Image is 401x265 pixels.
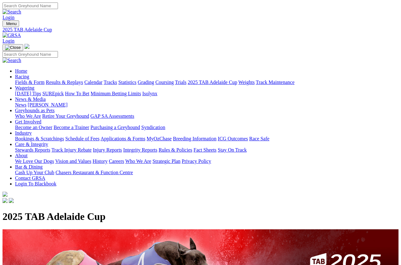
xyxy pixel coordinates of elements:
a: Care & Integrity [15,142,48,147]
a: About [15,153,28,158]
input: Search [3,51,58,58]
div: Care & Integrity [15,147,398,153]
a: Who We Are [15,113,41,119]
a: Login To Blackbook [15,181,56,186]
a: Fields & Form [15,80,44,85]
a: Statistics [118,80,137,85]
span: Menu [6,21,17,26]
a: History [92,158,107,164]
a: Become a Trainer [54,125,89,130]
div: Wagering [15,91,398,96]
a: Greyhounds as Pets [15,108,55,113]
a: Contact GRSA [15,175,45,181]
div: Industry [15,136,398,142]
button: Toggle navigation [3,20,19,27]
a: [PERSON_NAME] [28,102,67,107]
a: Vision and Values [55,158,91,164]
a: Breeding Information [173,136,216,141]
a: News & Media [15,96,46,102]
a: Login [3,15,14,20]
a: Who We Are [125,158,151,164]
img: Search [3,58,21,63]
img: Search [3,9,21,15]
div: About [15,158,398,164]
a: Isolynx [142,91,157,96]
img: GRSA [3,33,21,38]
a: Stay On Track [218,147,247,153]
a: Login [3,38,14,44]
img: logo-grsa-white.png [24,44,29,49]
a: Track Maintenance [256,80,294,85]
a: Grading [138,80,154,85]
a: Trials [175,80,186,85]
input: Search [3,3,58,9]
img: facebook.svg [3,198,8,203]
a: Minimum Betting Limits [91,91,141,96]
a: Privacy Policy [182,158,211,164]
a: Stewards Reports [15,147,50,153]
a: Schedule of Fees [65,136,99,141]
a: Retire Your Greyhound [42,113,89,119]
a: MyOzChase [147,136,172,141]
a: Weights [238,80,255,85]
a: Applications & Forms [101,136,145,141]
a: Syndication [141,125,165,130]
a: Purchasing a Greyhound [91,125,140,130]
div: Get Involved [15,125,398,130]
a: Tracks [104,80,117,85]
h1: 2025 TAB Adelaide Cup [3,211,398,222]
img: logo-grsa-white.png [3,192,8,197]
a: Results & Replays [46,80,83,85]
a: Become an Owner [15,125,52,130]
a: Track Injury Rebate [51,147,91,153]
a: Coursing [155,80,174,85]
a: Cash Up Your Club [15,170,54,175]
a: News [15,102,26,107]
a: Rules & Policies [159,147,192,153]
a: Wagering [15,85,34,91]
a: GAP SA Assessments [91,113,134,119]
a: [DATE] Tips [15,91,41,96]
a: Fact Sheets [194,147,216,153]
a: Industry [15,130,32,136]
img: twitter.svg [9,198,14,203]
a: Chasers Restaurant & Function Centre [55,170,133,175]
a: Home [15,68,27,74]
a: ICG Outcomes [218,136,248,141]
a: How To Bet [65,91,90,96]
a: Racing [15,74,29,79]
a: 2025 TAB Adelaide Cup [188,80,237,85]
a: Bar & Dining [15,164,43,169]
a: We Love Our Dogs [15,158,54,164]
div: News & Media [15,102,398,108]
a: SUREpick [42,91,64,96]
button: Toggle navigation [3,44,23,51]
a: Bookings & Scratchings [15,136,64,141]
div: Greyhounds as Pets [15,113,398,119]
div: Racing [15,80,398,85]
a: Calendar [84,80,102,85]
a: Careers [109,158,124,164]
a: Get Involved [15,119,41,124]
img: Close [5,45,21,50]
a: Integrity Reports [123,147,157,153]
a: Strategic Plan [153,158,180,164]
a: Race Safe [249,136,269,141]
div: Bar & Dining [15,170,398,175]
a: 2025 TAB Adelaide Cup [3,27,398,33]
a: Injury Reports [93,147,122,153]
